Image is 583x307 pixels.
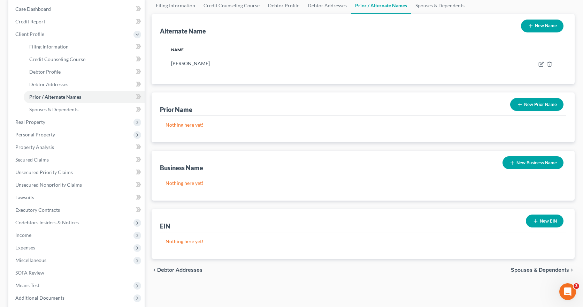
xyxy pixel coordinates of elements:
[152,267,157,273] i: chevron_left
[160,105,192,114] div: Prior Name
[15,207,60,213] span: Executory Contracts
[160,27,206,35] div: Alternate Name
[10,166,145,179] a: Unsecured Priority Claims
[15,219,79,225] span: Codebtors Insiders & Notices
[15,31,44,37] span: Client Profile
[15,295,64,301] span: Additional Documents
[29,44,69,50] span: Filing Information
[166,180,561,187] p: Nothing here yet!
[29,94,81,100] span: Prior / Alternate Names
[559,283,576,300] iframe: Intercom live chat
[166,43,419,57] th: Name
[152,267,202,273] button: chevron_left Debtor Addresses
[15,282,39,288] span: Means Test
[10,3,145,15] a: Case Dashboard
[15,169,73,175] span: Unsecured Priority Claims
[15,119,45,125] span: Real Property
[166,57,419,70] td: [PERSON_NAME]
[15,6,51,12] span: Case Dashboard
[503,156,563,169] button: New Business Name
[521,20,563,32] button: New Name
[10,191,145,204] a: Lawsuits
[29,69,61,75] span: Debtor Profile
[29,56,85,62] span: Credit Counseling Course
[10,267,145,279] a: SOFA Review
[24,66,145,78] a: Debtor Profile
[15,182,82,188] span: Unsecured Nonpriority Claims
[526,215,563,227] button: New EIN
[10,141,145,153] a: Property Analysis
[24,78,145,91] a: Debtor Addresses
[15,257,46,263] span: Miscellaneous
[15,132,55,137] span: Personal Property
[510,98,563,111] button: New Prior Name
[160,164,203,172] div: Business Name
[10,153,145,166] a: Secured Claims
[15,157,49,163] span: Secured Claims
[24,40,145,53] a: Filing Information
[157,267,202,273] span: Debtor Addresses
[166,238,561,245] p: Nothing here yet!
[160,222,170,230] div: EIN
[24,53,145,66] a: Credit Counseling Course
[10,179,145,191] a: Unsecured Nonpriority Claims
[24,91,145,103] a: Prior / Alternate Names
[569,267,575,273] i: chevron_right
[29,106,78,112] span: Spouses & Dependents
[10,204,145,216] a: Executory Contracts
[511,267,569,273] span: Spouses & Dependents
[10,15,145,28] a: Credit Report
[29,81,68,87] span: Debtor Addresses
[15,270,44,276] span: SOFA Review
[15,232,31,238] span: Income
[24,103,145,116] a: Spouses & Dependents
[15,144,54,150] span: Property Analysis
[574,283,579,289] span: 3
[15,245,35,250] span: Expenses
[15,18,45,24] span: Credit Report
[511,267,575,273] button: Spouses & Dependents chevron_right
[166,121,561,128] p: Nothing here yet!
[15,194,34,200] span: Lawsuits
